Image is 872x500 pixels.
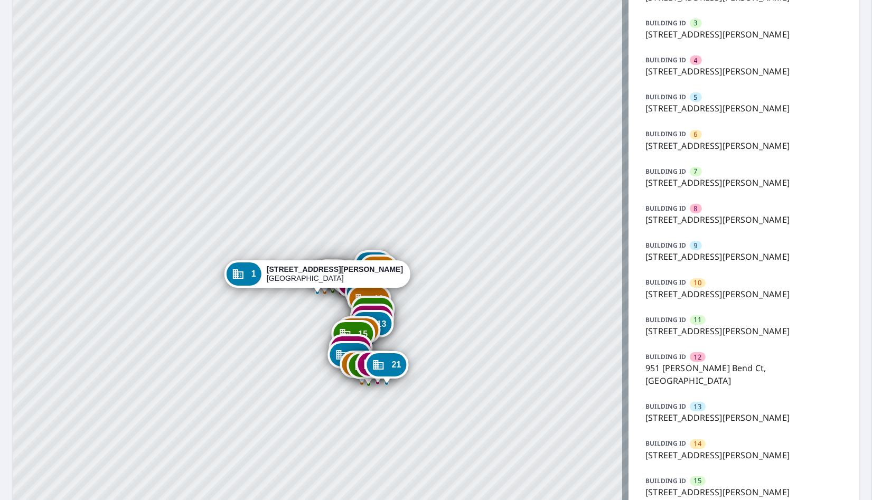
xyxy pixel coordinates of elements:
p: BUILDING ID [645,315,686,324]
div: Dropped pin, building 12, Commercial property, 951 Hanna Bend Ct Manchester, MO 63021 [350,304,394,336]
div: Dropped pin, building 14, Commercial property, 959 Hanna Bend Ct Manchester, MO 63021 [336,316,380,349]
span: 1 [251,270,256,278]
p: BUILDING ID [645,278,686,287]
strong: [STREET_ADDRESS][PERSON_NAME] [267,265,403,273]
span: 12 [694,352,701,362]
p: [STREET_ADDRESS][PERSON_NAME] [645,411,842,424]
span: 21 [392,361,401,369]
span: 4 [694,55,698,65]
div: Dropped pin, building 20, Commercial property, 983 Hanna Bend Ct Manchester, MO 63021 [356,351,400,383]
div: Dropped pin, building 21, Commercial property, 991 Hanna Bend Ct Manchester, MO 63021 [365,351,409,384]
div: Dropped pin, building 17, Commercial property, 971 Hanna Bend Ct Manchester, MO 63021 [328,341,372,374]
p: BUILDING ID [645,18,686,27]
div: Dropped pin, building 15, Commercial property, 963 Hanna Bend Ct Manchester, MO 63021 [331,320,375,353]
div: Dropped pin, building 10, Commercial property, 943 Hanna Bend Ct Manchester, MO 63021 [347,285,391,318]
span: 7 [694,166,698,176]
span: 6 [694,129,698,139]
p: BUILDING ID [645,352,686,361]
p: [STREET_ADDRESS][PERSON_NAME] [645,288,842,300]
div: Dropped pin, building 6, Commercial property, 934 Hanna Bend Ct Manchester, MO 63021 [359,254,398,287]
div: Dropped pin, building 13, Commercial property, 955 Hanna Bend Ct Manchester, MO 63021 [350,310,394,343]
p: [STREET_ADDRESS][PERSON_NAME] [645,102,842,115]
p: [STREET_ADDRESS][PERSON_NAME] [645,213,842,226]
span: 15 [358,330,368,338]
p: BUILDING ID [645,167,686,176]
p: BUILDING ID [645,204,686,213]
div: Dropped pin, building 19, Commercial property, 979 Hanna Bend Ct Manchester, MO 63021 [346,352,390,384]
span: 9 [694,241,698,251]
p: BUILDING ID [645,55,686,64]
span: 11 [694,315,701,325]
div: Dropped pin, building 5, Commercial property, 930 Hanna Bend Ct Manchester, MO 63021 [354,250,393,283]
div: Dropped pin, building 9, Commercial property, 939 Hanna Bend Ct Manchester, MO 63021 [345,279,384,312]
p: BUILDING ID [645,92,686,101]
p: BUILDING ID [645,129,686,138]
div: Dropped pin, building 11, Commercial property, 947 Hanna Bend Ct Manchester, MO 63021 [351,296,395,328]
p: BUILDING ID [645,439,686,448]
p: BUILDING ID [645,402,686,411]
div: Dropped pin, building 18, Commercial property, 975 Hanna Bend Ct Manchester, MO 63021 [340,351,384,383]
span: 10 [374,295,383,303]
span: 13 [694,402,701,412]
p: BUILDING ID [645,241,686,250]
div: [GEOGRAPHIC_DATA] [267,265,403,283]
p: [STREET_ADDRESS][PERSON_NAME] [645,449,842,461]
span: 8 [694,204,698,214]
div: Dropped pin, building 16, Commercial property, 967 Hanna Bend Ct Manchester, MO 63021 [329,334,373,367]
span: 3 [694,18,698,28]
p: [STREET_ADDRESS][PERSON_NAME] [645,65,842,78]
p: [STREET_ADDRESS][PERSON_NAME] [645,28,842,41]
p: [STREET_ADDRESS][PERSON_NAME] [645,325,842,337]
span: 10 [694,278,701,288]
span: 13 [377,320,387,328]
p: BUILDING ID [645,476,686,485]
span: 5 [694,92,698,102]
p: 951 [PERSON_NAME] Bend Ct, [GEOGRAPHIC_DATA] [645,362,842,387]
span: 14 [694,439,701,449]
p: [STREET_ADDRESS][PERSON_NAME] [645,139,842,152]
div: Dropped pin, building 3, Commercial property, 923 Hanna Bend Ct Manchester, MO 63021 [313,259,352,292]
span: 15 [694,476,701,486]
p: [STREET_ADDRESS][PERSON_NAME] [645,250,842,263]
div: Dropped pin, building 1, Commercial property, 915 Hanna Bend Ct Manchester, MO 63021 [224,260,410,293]
p: [STREET_ADDRESS][PERSON_NAME] [645,486,842,498]
p: [STREET_ADDRESS][PERSON_NAME] [645,176,842,189]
